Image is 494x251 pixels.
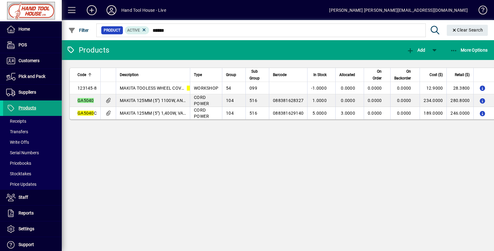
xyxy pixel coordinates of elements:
[368,68,387,82] div: On Order
[397,111,411,116] span: 0.0000
[77,98,94,103] em: GA5040
[452,28,483,32] span: Clear Search
[19,242,34,247] span: Support
[120,98,211,103] span: MAKITA 125MM (5") 1100W, ANGLE GRINDER
[19,42,27,47] span: POS
[77,111,97,116] span: C
[273,71,287,78] span: Barcode
[3,69,62,84] a: Pick and Pack
[19,58,40,63] span: Customers
[394,68,411,82] span: On Backorder
[226,98,234,103] span: 104
[226,71,242,78] div: Group
[249,98,257,103] span: 516
[77,111,94,116] em: GA5040
[120,111,248,116] span: MAKITA 125MM (5") 1,400W, VARIABLE SPEED ANGLE GRINDER
[19,74,45,79] span: Pick and Pack
[102,5,121,16] button: Profile
[339,71,361,78] div: Allocated
[82,5,102,16] button: Add
[449,45,489,56] button: More Options
[194,86,218,91] span: WORKSHOP
[420,82,446,94] td: 12.9000
[368,98,382,103] span: 0.0000
[446,94,473,107] td: 280.8000
[394,68,417,82] div: On Backorder
[3,126,62,137] a: Transfers
[474,1,486,21] a: Knowledge Base
[6,171,31,176] span: Stocktakes
[312,111,327,116] span: 5.0000
[311,71,332,78] div: In Stock
[3,168,62,179] a: Stocktakes
[446,107,473,119] td: 246.0000
[3,53,62,69] a: Customers
[341,98,355,103] span: 0.0000
[226,111,234,116] span: 104
[19,195,28,200] span: Staff
[6,129,28,134] span: Transfers
[313,71,327,78] span: In Stock
[194,108,209,119] span: CORD POWER
[66,45,109,55] div: Products
[67,25,90,36] button: Filter
[407,48,425,53] span: Add
[311,86,327,91] span: -1.0000
[3,116,62,126] a: Receipts
[104,27,120,33] span: Product
[420,107,446,119] td: 189.0000
[226,86,231,91] span: 54
[6,140,29,145] span: Write Offs
[3,190,62,205] a: Staff
[3,221,62,237] a: Settings
[3,147,62,158] a: Serial Numbers
[249,68,260,82] span: Sub Group
[455,71,470,78] span: Retail ($)
[125,26,149,34] mat-chip: Activation Status: Active
[273,111,304,116] span: 088381629140
[273,98,304,103] span: 088381628327
[447,25,488,36] button: Clear
[77,71,97,78] div: Code
[19,90,36,95] span: Suppliers
[194,71,218,78] div: Type
[77,86,97,91] span: 123145-8
[397,98,411,103] span: 0.0000
[194,95,209,106] span: CORD POWER
[3,137,62,147] a: Write Offs
[19,211,34,215] span: Reports
[6,150,39,155] span: Serial Numbers
[19,226,34,231] span: Settings
[3,37,62,53] a: POS
[3,206,62,221] a: Reports
[226,71,236,78] span: Group
[368,86,382,91] span: 0.0000
[405,45,427,56] button: Add
[329,5,468,15] div: [PERSON_NAME] [PERSON_NAME][EMAIL_ADDRESS][DOMAIN_NAME]
[127,28,140,32] span: Active
[339,71,355,78] span: Allocated
[187,86,203,91] em: GA5040
[6,161,31,166] span: Pricebooks
[368,111,382,116] span: 0.0000
[121,5,166,15] div: Hand Tool House - Live
[68,28,89,33] span: Filter
[341,111,355,116] span: 3.0000
[446,82,473,94] td: 28.3800
[341,86,355,91] span: 0.0000
[3,85,62,100] a: Suppliers
[19,27,30,32] span: Home
[19,105,36,110] span: Products
[120,71,186,78] div: Description
[249,86,257,91] span: 099
[3,179,62,189] a: Price Updates
[450,48,488,53] span: More Options
[120,86,203,91] span: MAKITA TOOLESS WHEEL COVER
[368,68,382,82] span: On Order
[312,98,327,103] span: 1.0000
[6,119,26,124] span: Receipts
[3,22,62,37] a: Home
[77,71,86,78] span: Code
[6,182,36,187] span: Price Updates
[249,111,257,116] span: 516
